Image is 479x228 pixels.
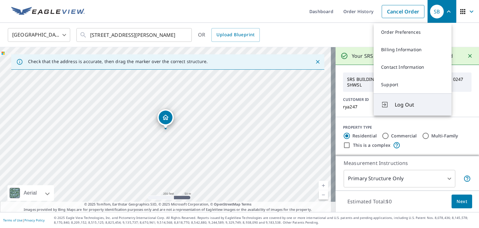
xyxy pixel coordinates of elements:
[343,125,472,130] div: PROPERTY TYPE
[463,175,471,182] span: Your report will include only the primary structure on the property. For example, a detached gara...
[157,109,174,129] div: Dropped pin, building 1, Residential property, 15464 Country Ridge Dr Chesterfield, MO 63017
[214,202,240,206] a: OpenStreetMap
[457,198,467,206] span: Next
[342,195,397,208] p: Estimated Total: $0
[7,185,54,201] div: Aerial
[374,76,452,93] a: Support
[216,31,254,39] span: Upload Blueprint
[352,133,377,139] label: Residential
[374,58,452,76] a: Contact Information
[452,195,472,209] button: Next
[22,185,39,201] div: Aerial
[11,7,85,16] img: EV Logo
[391,133,417,139] label: Commercial
[319,190,328,200] a: Current Level 17, Zoom Out
[3,218,45,222] p: |
[382,5,424,18] a: Cancel Order
[84,202,252,207] span: © 2025 TomTom, Earthstar Geographics SIO, © 2025 Microsoft Corporation, ©
[319,181,328,190] a: Current Level 17, Zoom In
[343,97,388,102] p: CUSTOMER ID
[28,59,208,64] p: Check that the address is accurate, then drag the marker over the correct structure.
[90,26,179,44] input: Search by address or latitude-longitude
[24,218,45,222] a: Privacy Policy
[211,28,259,42] a: Upload Blueprint
[343,104,388,109] p: rya247
[352,52,453,60] p: Your SRS information has been confirmed
[431,133,458,139] label: Multi-Family
[345,74,470,90] p: SRS BUILDING PRODUCTS- [GEOGRAPHIC_DATA] - 0247 SHWSL
[344,170,455,187] div: Primary Structure Only
[54,216,476,225] p: © 2025 Eagle View Technologies, Inc. and Pictometry International Corp. All Rights Reserved. Repo...
[198,28,260,42] div: OR
[3,218,22,222] a: Terms of Use
[430,5,444,18] div: SB
[241,202,252,206] a: Terms
[344,159,471,167] p: Measurement Instructions
[374,41,452,58] a: Billing Information
[374,93,452,116] button: Log Out
[353,142,390,148] label: This is a complex
[8,26,70,44] div: [GEOGRAPHIC_DATA]
[466,52,474,60] button: Close
[395,101,444,108] span: Log Out
[314,58,322,66] button: Close
[374,23,452,41] a: Order Preferences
